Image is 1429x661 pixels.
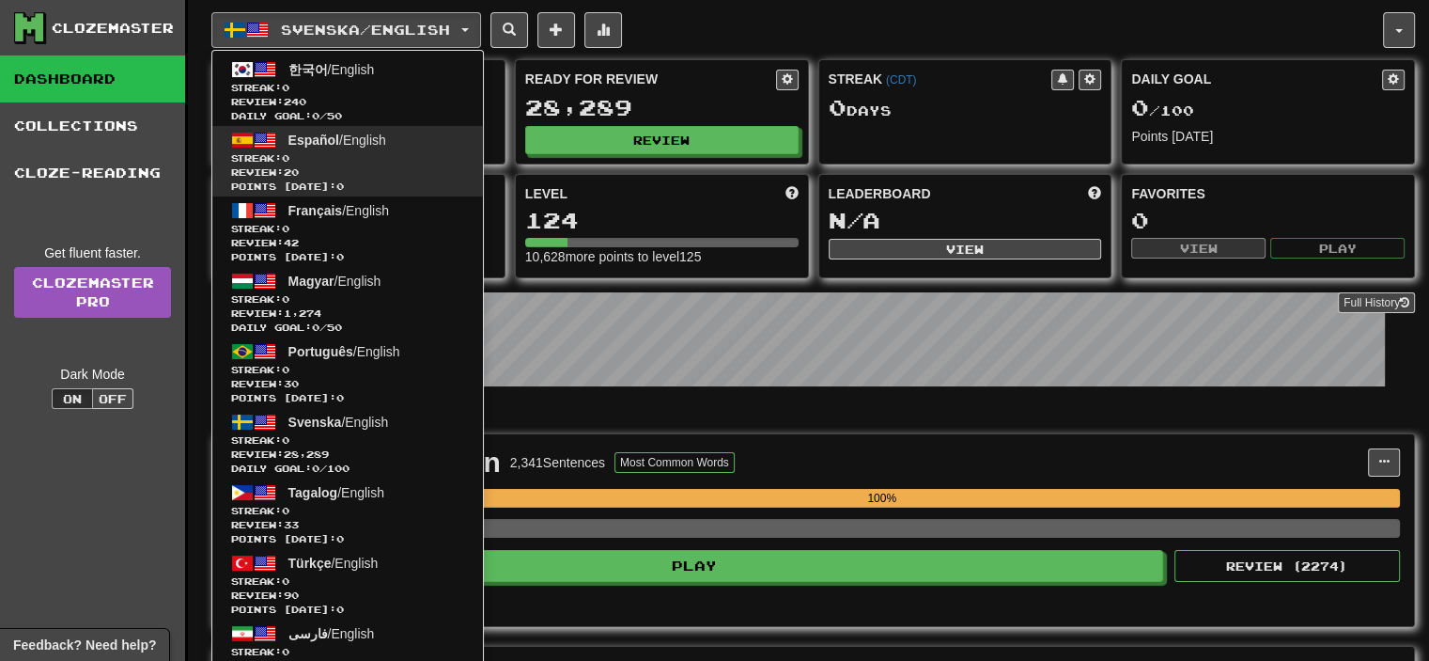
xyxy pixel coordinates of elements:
[584,12,622,48] button: More stats
[13,636,156,654] span: Open feedback widget
[525,126,799,154] button: Review
[282,152,289,164] span: 0
[288,133,339,148] span: Español
[231,180,464,194] span: Points [DATE]: 0
[231,518,464,532] span: Review: 33
[231,363,464,377] span: Streak:
[288,274,334,289] span: Magyar
[231,532,464,546] span: Points [DATE]: 0
[288,203,389,218] span: / English
[52,388,93,409] button: On
[288,415,342,430] span: Svenska
[212,549,483,620] a: Türkçe/EnglishStreak:0 Review:90Points [DATE]:0
[288,485,338,500] span: Tagalog
[1131,70,1382,90] div: Daily Goal
[288,415,389,430] span: / English
[288,62,328,77] span: 한국어
[829,94,847,120] span: 0
[288,62,375,77] span: / English
[1270,238,1405,259] button: Play
[231,81,464,95] span: Streak:
[282,646,289,657] span: 0
[525,96,799,119] div: 28,289
[231,109,464,123] span: Daily Goal: / 50
[231,433,464,448] span: Streak:
[231,377,464,391] span: Review: 30
[226,550,1163,582] button: Play
[785,184,799,203] span: Score more points to level up
[312,110,319,121] span: 0
[212,408,483,479] a: Svenska/EnglishStreak:0 Review:28,289Daily Goal:0/100
[212,479,483,549] a: Tagalog/EnglishStreak:0 Review:33Points [DATE]:0
[1131,184,1405,203] div: Favorites
[231,391,464,405] span: Points [DATE]: 0
[1131,127,1405,146] div: Points [DATE]
[282,434,289,446] span: 0
[614,452,735,473] button: Most Common Words
[525,70,776,88] div: Ready for Review
[829,70,1052,88] div: Streak
[525,184,567,203] span: Level
[231,603,464,617] span: Points [DATE]: 0
[14,365,171,384] div: Dark Mode
[288,133,386,148] span: / English
[537,12,575,48] button: Add sentence to collection
[52,19,174,38] div: Clozemaster
[212,267,483,338] a: Magyar/EnglishStreak:0 Review:1,274Daily Goal:0/50
[14,267,171,318] a: ClozemasterPro
[212,197,483,267] a: Français/EnglishStreak:0 Review:42Points [DATE]:0
[282,575,289,587] span: 0
[231,307,464,321] span: Review: 1,274
[231,574,464,589] span: Streak:
[231,462,464,476] span: Daily Goal: / 100
[829,96,1102,120] div: Day s
[14,244,171,262] div: Get fluent faster.
[312,463,319,474] span: 0
[282,82,289,93] span: 0
[231,504,464,518] span: Streak:
[1131,209,1405,232] div: 0
[288,626,375,641] span: / English
[490,12,528,48] button: Search sentences
[288,344,400,359] span: / English
[1131,238,1266,259] button: View
[211,405,1415,424] p: In Progress
[886,73,916,87] a: (CDT)
[212,126,483,197] a: Español/EnglishStreak:0 Review:20Points [DATE]:0
[231,448,464,462] span: Review: 28,289
[1174,550,1400,582] button: Review (2274)
[364,489,1400,508] div: 100%
[282,223,289,234] span: 0
[288,485,384,500] span: / English
[525,209,799,232] div: 124
[231,645,464,659] span: Streak:
[212,55,483,126] a: 한국어/EnglishStreak:0 Review:240Daily Goal:0/50
[231,95,464,109] span: Review: 240
[1131,94,1149,120] span: 0
[212,338,483,408] a: Português/EnglishStreak:0 Review:30Points [DATE]:0
[288,556,379,571] span: / English
[510,453,605,472] div: 2,341 Sentences
[1131,102,1194,118] span: / 100
[282,364,289,375] span: 0
[231,151,464,165] span: Streak:
[829,184,931,203] span: Leaderboard
[281,22,450,38] span: Svenska / English
[211,12,481,48] button: Svenska/English
[288,203,343,218] span: Français
[829,239,1102,260] button: View
[231,165,464,180] span: Review: 20
[282,293,289,305] span: 0
[231,236,464,250] span: Review: 42
[282,505,289,516] span: 0
[231,321,464,335] span: Daily Goal: / 50
[288,556,332,571] span: Türkçe
[288,344,353,359] span: Português
[231,250,464,264] span: Points [DATE]: 0
[1338,292,1415,313] button: Full History
[288,274,381,289] span: / English
[312,322,319,333] span: 0
[231,222,464,236] span: Streak:
[1088,184,1101,203] span: This week in points, UTC
[231,292,464,307] span: Streak:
